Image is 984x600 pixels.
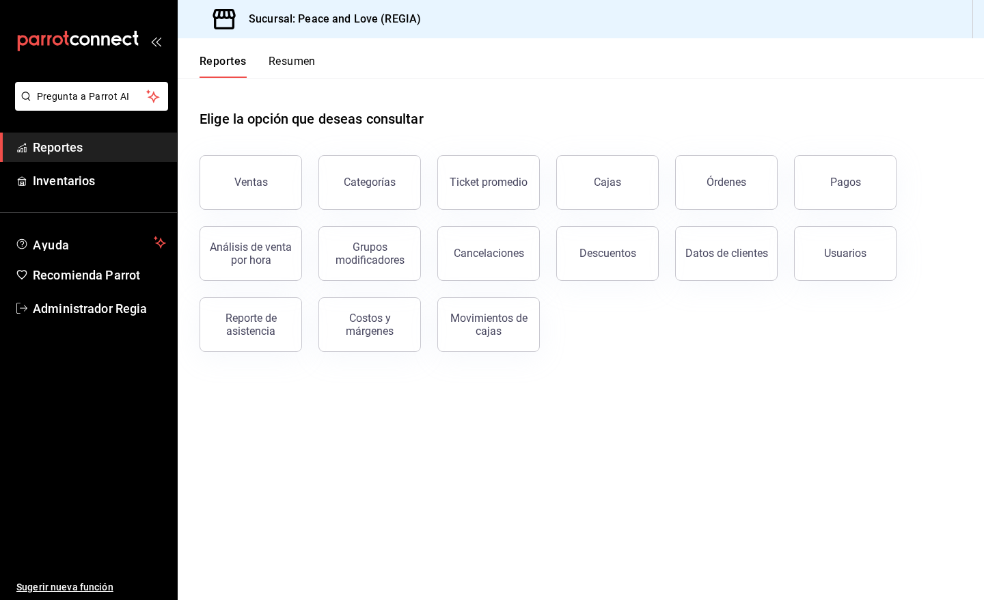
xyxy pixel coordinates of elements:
div: Cancelaciones [454,247,524,260]
span: Sugerir nueva función [16,580,166,595]
div: Cajas [594,176,621,189]
button: Costos y márgenes [318,297,421,352]
button: Pagos [794,155,897,210]
button: Cancelaciones [437,226,540,281]
div: Datos de clientes [685,247,768,260]
span: Administrador Regia [33,299,166,318]
button: Pregunta a Parrot AI [15,82,168,111]
div: Ticket promedio [450,176,528,189]
button: Grupos modificadores [318,226,421,281]
span: Pregunta a Parrot AI [37,90,147,104]
div: Costos y márgenes [327,312,412,338]
div: Descuentos [579,247,636,260]
button: Descuentos [556,226,659,281]
span: Recomienda Parrot [33,266,166,284]
button: Cajas [556,155,659,210]
button: Análisis de venta por hora [200,226,302,281]
span: Reportes [33,138,166,156]
button: Datos de clientes [675,226,778,281]
div: Órdenes [707,176,746,189]
div: Análisis de venta por hora [208,241,293,267]
button: Categorías [318,155,421,210]
div: Reporte de asistencia [208,312,293,338]
div: Ventas [234,176,268,189]
button: open_drawer_menu [150,36,161,46]
button: Movimientos de cajas [437,297,540,352]
button: Reportes [200,55,247,78]
a: Pregunta a Parrot AI [10,99,168,113]
button: Órdenes [675,155,778,210]
button: Resumen [269,55,316,78]
button: Reporte de asistencia [200,297,302,352]
span: Ayuda [33,234,148,251]
h1: Elige la opción que deseas consultar [200,109,424,129]
span: Inventarios [33,172,166,190]
button: Usuarios [794,226,897,281]
div: Categorías [344,176,396,189]
div: navigation tabs [200,55,316,78]
div: Pagos [830,176,861,189]
div: Grupos modificadores [327,241,412,267]
button: Ventas [200,155,302,210]
div: Usuarios [824,247,866,260]
button: Ticket promedio [437,155,540,210]
h3: Sucursal: Peace and Love (REGIA) [238,11,421,27]
div: Movimientos de cajas [446,312,531,338]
